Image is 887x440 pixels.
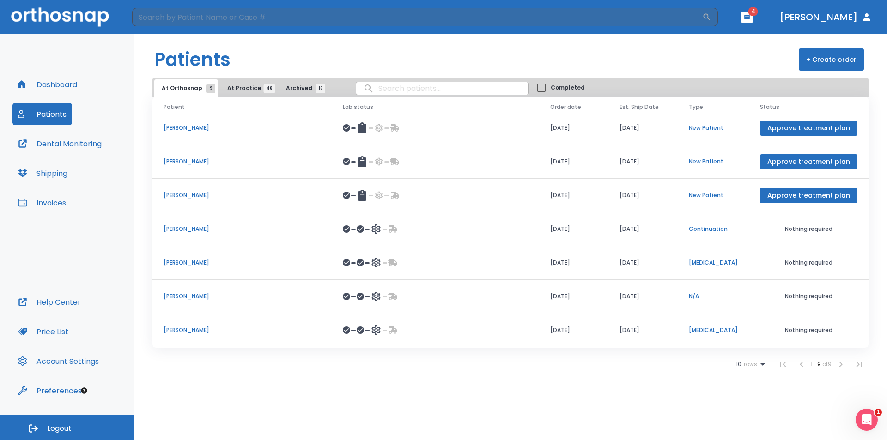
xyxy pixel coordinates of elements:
[12,133,107,155] button: Dental Monitoring
[760,154,857,169] button: Approve treatment plan
[608,280,678,313] td: [DATE]
[343,103,373,111] span: Lab status
[539,313,608,347] td: [DATE]
[608,145,678,179] td: [DATE]
[736,361,741,368] span: 10
[760,121,857,136] button: Approve treatment plan
[689,259,738,267] p: [MEDICAL_DATA]
[12,192,72,214] button: Invoices
[47,423,72,434] span: Logout
[689,225,738,233] p: Continuation
[227,84,269,92] span: At Practice
[12,291,86,313] button: Help Center
[799,48,864,71] button: + Create order
[822,360,832,368] span: of 9
[760,103,779,111] span: Status
[875,409,882,416] span: 1
[539,212,608,246] td: [DATE]
[856,409,878,431] iframe: Intercom live chat
[689,292,738,301] p: N/A
[748,7,758,16] span: 4
[164,225,321,233] p: [PERSON_NAME]
[539,280,608,313] td: [DATE]
[760,259,857,267] p: Nothing required
[286,84,321,92] span: Archived
[12,73,83,96] button: Dashboard
[12,380,87,402] button: Preferences
[164,103,185,111] span: Patient
[12,103,72,125] button: Patients
[80,386,88,395] div: Tooltip anchor
[689,103,703,111] span: Type
[550,103,581,111] span: Order date
[760,292,857,301] p: Nothing required
[689,191,738,199] p: New Patient
[356,79,528,97] input: search
[164,157,321,166] p: [PERSON_NAME]
[760,326,857,334] p: Nothing required
[608,246,678,280] td: [DATE]
[741,361,757,368] span: rows
[776,9,876,25] button: [PERSON_NAME]
[551,84,585,92] span: Completed
[12,320,74,343] button: Price List
[164,191,321,199] p: [PERSON_NAME]
[689,326,738,334] p: [MEDICAL_DATA]
[164,292,321,301] p: [PERSON_NAME]
[132,8,702,26] input: Search by Patient Name or Case #
[12,162,73,184] button: Shipping
[162,84,211,92] span: At Orthosnap
[539,246,608,280] td: [DATE]
[164,124,321,132] p: [PERSON_NAME]
[206,84,215,93] span: 9
[689,124,738,132] p: New Patient
[154,46,231,73] h1: Patients
[539,179,608,212] td: [DATE]
[11,7,109,26] img: Orthosnap
[264,84,275,93] span: 48
[539,145,608,179] td: [DATE]
[620,103,659,111] span: Est. Ship Date
[689,157,738,166] p: New Patient
[608,111,678,145] td: [DATE]
[760,188,857,203] button: Approve treatment plan
[811,360,822,368] span: 1 - 9
[164,259,321,267] p: [PERSON_NAME]
[164,326,321,334] p: [PERSON_NAME]
[12,350,104,372] button: Account Settings
[154,79,330,97] div: tabs
[608,313,678,347] td: [DATE]
[760,225,857,233] p: Nothing required
[608,179,678,212] td: [DATE]
[539,111,608,145] td: [DATE]
[316,84,325,93] span: 16
[608,212,678,246] td: [DATE]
